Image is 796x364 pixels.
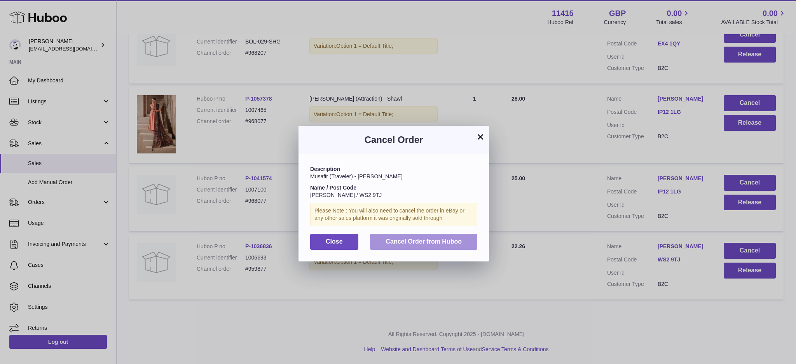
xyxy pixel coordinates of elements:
button: × [476,132,485,141]
span: Musafir (Traveler) - [PERSON_NAME] [310,173,403,179]
button: Close [310,234,358,250]
div: Please Note : You will also need to cancel the order in eBay or any other sales platform it was o... [310,203,477,226]
span: [PERSON_NAME] / WS2 9TJ [310,192,382,198]
strong: Description [310,166,340,172]
strong: Name / Post Code [310,185,356,191]
span: Close [326,238,343,245]
span: Cancel Order from Huboo [386,238,462,245]
button: Cancel Order from Huboo [370,234,477,250]
h3: Cancel Order [310,134,477,146]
